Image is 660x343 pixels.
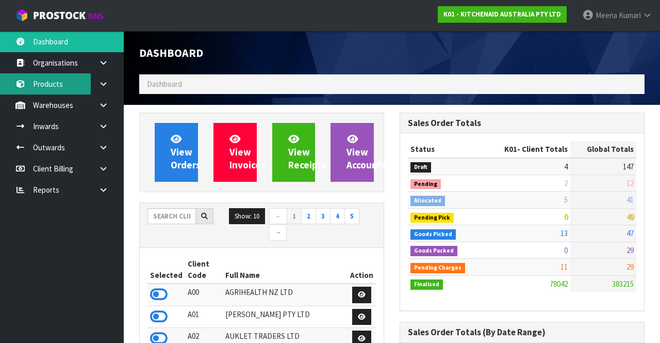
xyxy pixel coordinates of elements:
span: 11 [560,262,568,272]
span: Kumari [619,10,641,20]
th: Client Code [185,256,223,284]
a: 3 [316,208,331,225]
td: [PERSON_NAME] PTY LTD [223,306,348,328]
span: 12 [626,178,634,188]
span: 49 [626,212,634,222]
span: View Accounts [346,133,386,171]
th: Selected [147,256,185,284]
span: Allocated [410,196,445,206]
th: - Client Totals [483,141,570,158]
a: 2 [301,208,316,225]
span: 41 [626,195,634,205]
span: Goods Picked [410,229,456,240]
a: ViewInvoices [213,123,257,182]
span: 0 [564,212,568,222]
span: View Orders [171,133,201,171]
span: ProStock [33,9,86,22]
button: Show: 10 [229,208,265,225]
a: ← [269,208,287,225]
span: Finalised [410,279,443,290]
td: AGRIHEALTH NZ LTD [223,284,348,306]
span: Goods Packed [410,246,457,256]
td: A01 [185,306,223,328]
th: Global Totals [570,141,636,158]
span: Meena [596,10,617,20]
nav: Page navigation [269,208,376,243]
input: Search clients [147,208,196,224]
span: 0 [564,245,568,255]
td: A00 [185,284,223,306]
span: Draft [410,162,431,173]
span: 13 [560,228,568,238]
img: cube-alt.png [15,9,28,22]
strong: K01 - KITCHENAID AUSTRALIA PTY LTD [443,10,561,19]
a: ViewReceipts [272,123,316,182]
a: K01 - KITCHENAID AUSTRALIA PTY LTD [438,6,567,23]
span: View Receipts [288,133,326,171]
span: 29 [626,245,634,255]
span: Pending Charges [410,263,465,273]
a: ViewAccounts [331,123,374,182]
span: View Invoices [229,133,266,171]
a: 4 [330,208,345,225]
a: → [269,224,287,241]
a: 5 [344,208,359,225]
span: 5 [564,195,568,205]
span: 147 [623,162,634,171]
span: Dashboard [139,45,203,60]
a: 1 [287,208,302,225]
th: Status [408,141,483,158]
span: 2 [564,178,568,188]
th: Action [348,256,376,284]
span: Pending [410,179,441,190]
h3: Sales Order Totals (By Date Range) [408,328,636,337]
small: WMS [88,11,104,21]
span: Pending Pick [410,213,454,223]
span: 4 [564,162,568,171]
span: Dashboard [147,79,182,89]
span: 47 [626,228,634,238]
th: Full Name [223,256,348,284]
span: 383215 [612,279,634,289]
span: 29 [626,262,634,272]
a: ViewOrders [155,123,198,182]
span: K01 [504,144,517,154]
h3: Sales Order Totals [408,118,636,128]
span: 78042 [550,279,568,289]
